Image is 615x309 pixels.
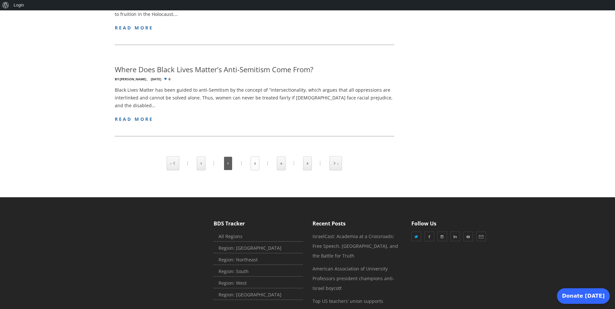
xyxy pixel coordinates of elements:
a: 4 [277,157,285,170]
h4: Where Does Black Lives Matter’s Anti-Semitism Come From? [115,64,313,74]
h5: BDS Tracker [214,220,303,227]
a: 3 [251,157,259,170]
a: All Regions [214,232,303,242]
a: read more [115,25,154,31]
a: 5 [303,157,312,170]
a: 1 [197,157,205,170]
a: Region: [GEOGRAPHIC_DATA] [214,243,303,253]
h5: Recent Posts [313,220,402,227]
a: Region: [GEOGRAPHIC_DATA] [214,290,303,300]
time: [DATE] [151,77,161,81]
a: Region: West [214,278,303,288]
h5: Follow Us [411,220,501,227]
a: IsraelCast: Academia at a Crossroads: Free Speech, [GEOGRAPHIC_DATA], and the Battle for Truth [313,233,398,259]
span: 2 [224,157,232,170]
a: [PERSON_NAME] [120,77,146,81]
a: read more [115,116,154,122]
a: American Association of University Professors president champions anti-Israel boycott [313,266,394,291]
span: By: [115,77,120,81]
div: 0 [115,77,395,81]
a: Region: Northeast [214,255,303,265]
a: Region: South [214,267,303,277]
p: Black Lives Matter has been guided to anti-Semitism by the concept of “intersectionality, which a... [115,86,395,109]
